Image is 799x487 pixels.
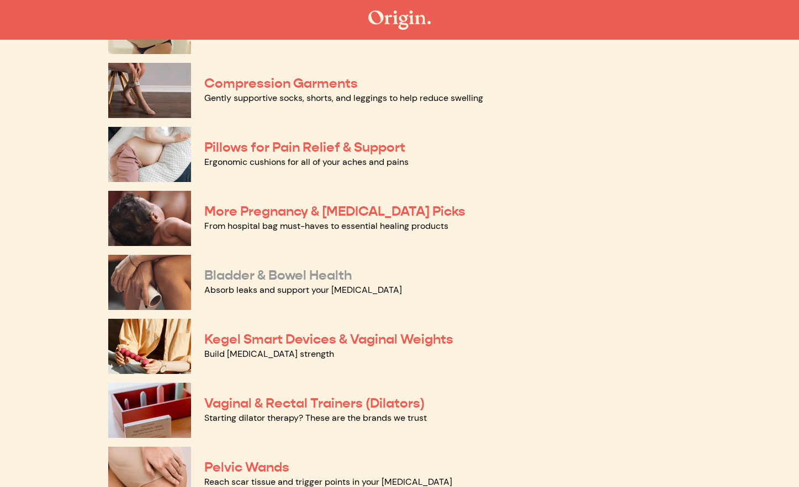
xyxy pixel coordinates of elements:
img: Vaginal & Rectal Trainers (Dilators) [108,383,191,438]
a: Compression Garments [204,75,358,92]
a: Pelvic Wands [204,459,289,475]
a: Kegel Smart Devices & Vaginal Weights [204,331,453,347]
a: Gently supportive socks, shorts, and leggings to help reduce swelling [204,92,483,104]
a: More Pregnancy & [MEDICAL_DATA] Picks [204,203,465,220]
img: The Origin Shop [368,10,431,30]
a: Starting dilator therapy? These are the brands we trust [204,412,427,424]
a: Ergonomic cushions for all of your aches and pains [204,156,409,168]
a: Bladder & Bowel Health [204,267,352,283]
img: More Pregnancy & Postpartum Picks [108,191,191,246]
a: Build [MEDICAL_DATA] strength [204,348,334,360]
a: From hospital bag must-haves to essential healing products [204,220,448,232]
a: Pillows for Pain Relief & Support [204,139,405,156]
img: Bladder & Bowel Health [108,255,191,310]
a: Vaginal & Rectal Trainers (Dilators) [204,395,425,411]
img: Compression Garments [108,63,191,118]
img: Pillows for Pain Relief & Support [108,127,191,182]
a: Absorb leaks and support your [MEDICAL_DATA] [204,284,402,296]
img: Kegel Smart Devices & Vaginal Weights [108,319,191,374]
